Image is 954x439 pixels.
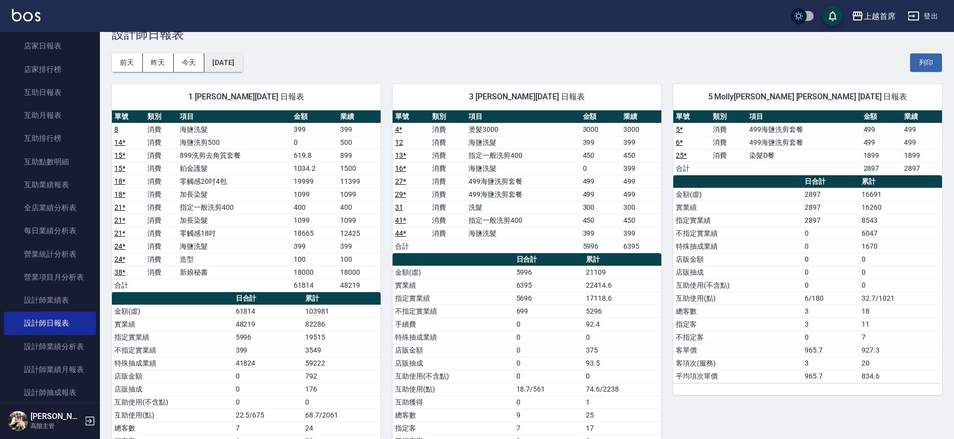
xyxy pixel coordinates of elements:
td: 965.7 [802,370,859,383]
td: 消費 [145,253,178,266]
td: 100 [338,253,381,266]
td: 0 [802,266,859,279]
a: 8 [114,125,118,133]
td: 加長染髮 [177,188,291,201]
button: 前天 [112,53,143,72]
td: 499海鹽洗剪套餐 [466,188,580,201]
td: 0 [802,240,859,253]
td: 不指定實業績 [393,305,514,318]
td: 消費 [145,188,178,201]
td: 7 [514,422,584,435]
td: 24 [303,422,381,435]
th: 金額 [291,110,338,123]
td: 消費 [145,214,178,227]
td: 新娘秘書 [177,266,291,279]
td: 0 [859,266,942,279]
a: 12 [395,138,403,146]
h3: 設計師日報表 [112,27,942,41]
td: 0 [514,318,584,331]
td: 22.5/675 [233,409,303,422]
td: 48219 [233,318,303,331]
td: 93.5 [583,357,661,370]
td: 消費 [430,123,467,136]
td: 499 [902,123,942,136]
a: 31 [395,203,403,211]
td: 指定一般洗剪400 [466,214,580,227]
td: 海鹽洗髮 [466,136,580,149]
td: 6395 [514,279,584,292]
td: 5996 [580,240,621,253]
td: 金額(虛) [393,266,514,279]
td: 消費 [430,136,467,149]
td: 消費 [145,201,178,214]
td: 消費 [145,175,178,188]
td: 消費 [145,227,178,240]
td: 總客數 [393,409,514,422]
td: 792 [303,370,381,383]
td: 1099 [338,188,381,201]
th: 單號 [393,110,430,123]
td: 16260 [859,201,942,214]
td: 互助使用(不含點) [112,396,233,409]
span: 3 [PERSON_NAME][DATE] 日報表 [405,92,649,102]
a: 營業統計分析表 [4,243,96,266]
td: 實業績 [393,279,514,292]
span: 1 [PERSON_NAME][DATE] 日報表 [124,92,369,102]
th: 單號 [112,110,145,123]
td: 61814 [233,305,303,318]
th: 日合計 [233,292,303,305]
td: 海鹽洗髮 [177,123,291,136]
td: 399 [291,240,338,253]
a: 設計師業績表 [4,289,96,312]
td: 2897 [902,162,942,175]
td: 500 [338,136,381,149]
td: 1899 [902,149,942,162]
a: 互助點數明細 [4,150,96,173]
th: 累計 [859,175,942,188]
td: 消費 [430,201,467,214]
td: 消費 [430,214,467,227]
td: 176 [303,383,381,396]
td: 399 [233,344,303,357]
a: 店家排行榜 [4,58,96,81]
td: 0 [583,331,661,344]
td: 鉑金護髮 [177,162,291,175]
td: 834.6 [859,370,942,383]
a: 互助業績報表 [4,173,96,196]
td: 450 [621,214,661,227]
button: 昨天 [143,53,174,72]
td: 合計 [112,279,145,292]
a: 設計師日報表 [4,312,96,335]
a: 設計師業績分析表 [4,335,96,358]
td: 0 [233,383,303,396]
td: 互助獲得 [393,396,514,409]
td: 0 [514,396,584,409]
td: 9 [514,409,584,422]
td: 59222 [303,357,381,370]
td: 699 [514,305,584,318]
td: 金額(虛) [673,188,802,201]
td: 499 [580,175,621,188]
td: 海鹽洗髮 [466,162,580,175]
td: 指定實業績 [112,331,233,344]
p: 高階主管 [30,422,81,431]
td: 零觸感20吋4包 [177,175,291,188]
td: 499 [621,175,661,188]
td: 總客數 [112,422,233,435]
td: 1099 [338,214,381,227]
td: 965.7 [802,344,859,357]
a: 互助排行榜 [4,127,96,150]
td: 0 [580,162,621,175]
th: 業績 [902,110,942,123]
td: 1099 [291,214,338,227]
td: 3549 [303,344,381,357]
td: 300 [621,201,661,214]
td: 零觸感18吋 [177,227,291,240]
td: 400 [291,201,338,214]
td: 店販抽成 [393,357,514,370]
td: 指定實業績 [673,214,802,227]
td: 消費 [145,240,178,253]
a: 設計師抽成報表 [4,381,96,404]
td: 客項次(服務) [673,357,802,370]
td: 499 [861,123,902,136]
